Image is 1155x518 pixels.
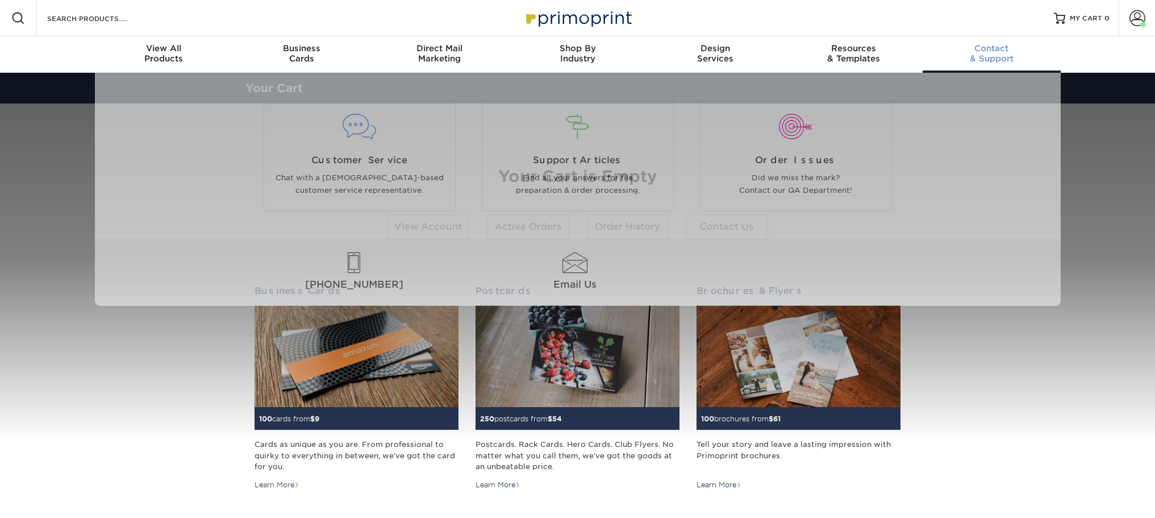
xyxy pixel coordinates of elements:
p: Chat with a [DEMOGRAPHIC_DATA]-based customer service representative. [273,172,447,197]
span: 0 [1104,14,1110,22]
div: & Templates [785,43,923,64]
a: View AllProducts [95,36,233,73]
span: [PHONE_NUMBER] [246,277,462,292]
div: Marketing [370,43,508,64]
span: Support Articles [491,154,665,167]
a: Customer Service Chat with a [DEMOGRAPHIC_DATA]-based customer service representative. [259,100,460,212]
input: SEARCH PRODUCTS..... [46,11,157,25]
span: Customer Service [273,154,447,167]
span: Contact [923,43,1061,53]
div: Industry [508,43,647,64]
a: Order Issues Did we miss the mark? Contact our QA Department! [695,100,897,212]
div: Cards as unique as you are. From professional to quirky to everything in between, we've got the c... [255,439,458,472]
a: [PHONE_NUMBER] [246,252,462,292]
div: Postcards. Rack Cards. Hero Cards. Club Flyers. No matter what you call them, we've got the goods... [476,439,679,472]
span: Direct Mail [370,43,508,53]
div: Learn More [255,480,299,490]
div: Cards [232,43,370,64]
div: Services [647,43,785,64]
div: Tell your story and leave a lasting impression with Primoprint brochures. [697,439,900,472]
a: BusinessCards [232,36,370,73]
a: Shop ByIndustry [508,36,647,73]
span: MY CART [1070,14,1102,23]
span: Design [647,43,785,53]
a: Resources& Templates [785,36,923,73]
div: Products [95,43,233,64]
div: Learn More [697,480,741,490]
div: Learn More [476,480,520,490]
a: Support Articles Find all your answers for file preparation & order processing. [477,100,678,212]
span: Business [232,43,370,53]
span: Email Us [467,277,683,292]
span: Resources [785,43,923,53]
a: Email Us [467,252,683,292]
img: Primoprint [521,6,635,30]
span: View All [95,43,233,53]
div: & Support [923,43,1061,64]
a: Direct MailMarketing [370,36,508,73]
span: Order Issues [709,154,883,167]
p: Did we miss the mark? Contact our QA Department! [709,172,883,197]
span: Shop By [508,43,647,53]
p: Find all your answers for file preparation & order processing. [491,172,665,197]
a: Contact& Support [923,36,1061,73]
a: DesignServices [647,36,785,73]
